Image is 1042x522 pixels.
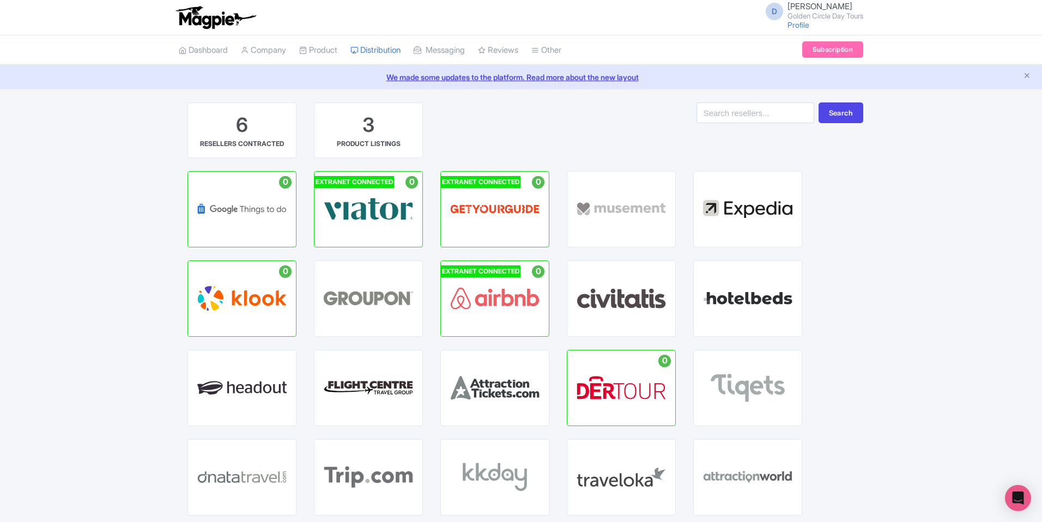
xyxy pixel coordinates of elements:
[787,13,863,20] small: Golden Circle Day Tours
[7,71,1035,83] a: We made some updates to the platform. Read more about the new layout
[766,3,783,20] span: D
[187,171,296,247] a: 0
[567,350,676,426] a: 0
[531,35,561,65] a: Other
[440,260,549,337] a: EXTRANET CONNECTED 0
[1005,485,1031,511] div: Open Intercom Messenger
[362,112,374,139] div: 3
[299,35,337,65] a: Product
[314,171,423,247] a: EXTRANET CONNECTED 0
[440,171,549,247] a: EXTRANET CONNECTED 0
[802,41,863,58] a: Subscription
[1023,70,1031,83] button: Close announcement
[787,1,852,11] span: [PERSON_NAME]
[696,102,814,123] input: Search resellers...
[236,112,248,139] div: 6
[350,35,401,65] a: Distribution
[187,260,296,337] a: 0
[314,102,423,158] a: 3 PRODUCT LISTINGS
[241,35,286,65] a: Company
[478,35,518,65] a: Reviews
[787,20,809,29] a: Profile
[337,139,401,149] div: PRODUCT LISTINGS
[187,102,296,158] a: 6 RESELLERS CONTRACTED
[819,102,863,123] button: Search
[414,35,465,65] a: Messaging
[200,139,284,149] div: RESELLERS CONTRACTED
[759,2,863,20] a: D [PERSON_NAME] Golden Circle Day Tours
[179,35,228,65] a: Dashboard
[173,5,258,29] img: logo-ab69f6fb50320c5b225c76a69d11143b.png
